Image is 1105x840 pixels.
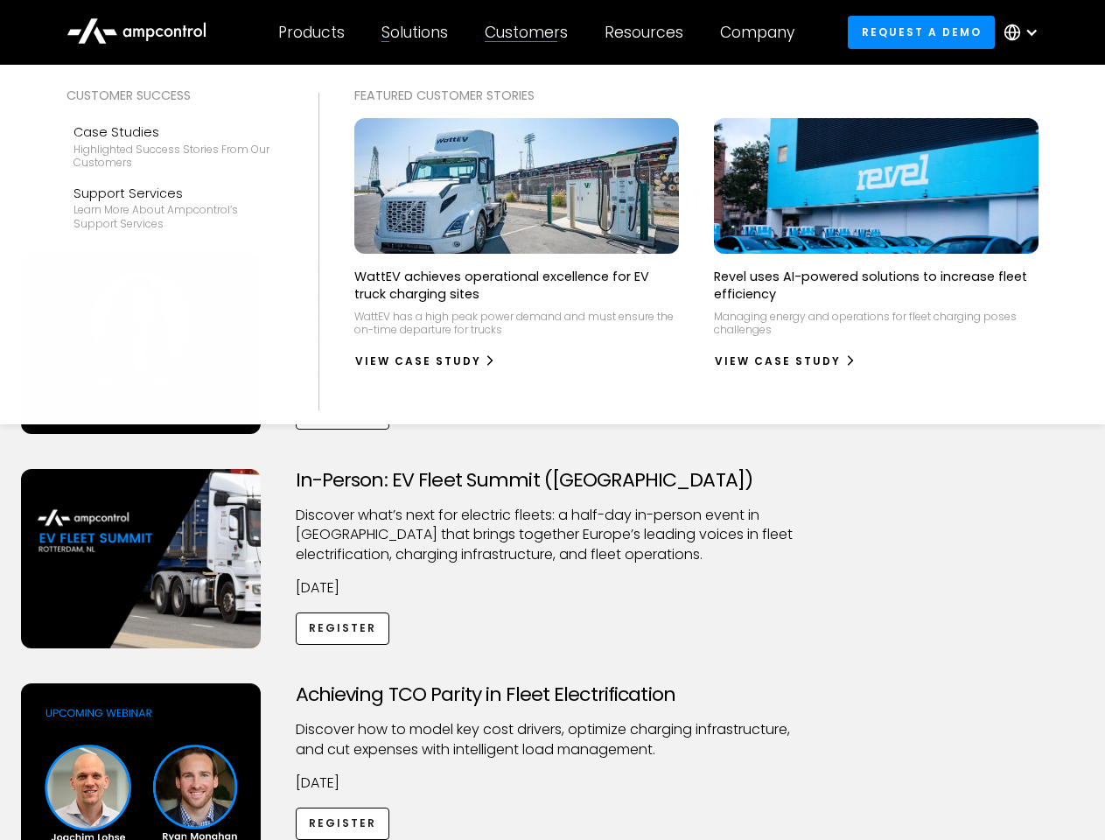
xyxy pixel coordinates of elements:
[73,203,276,230] div: Learn more about Ampcontrol’s support services
[714,268,1039,303] p: Revel uses AI-powered solutions to increase fleet efficiency
[278,23,345,42] div: Products
[354,347,497,375] a: View Case Study
[296,469,810,492] h3: In-Person: EV Fleet Summit ([GEOGRAPHIC_DATA])
[296,578,810,598] p: [DATE]
[296,506,810,564] p: ​Discover what’s next for electric fleets: a half-day in-person event in [GEOGRAPHIC_DATA] that b...
[296,773,810,793] p: [DATE]
[485,23,568,42] div: Customers
[605,23,683,42] div: Resources
[354,86,1039,105] div: Featured Customer Stories
[381,23,448,42] div: Solutions
[720,23,794,42] div: Company
[714,310,1039,337] p: Managing energy and operations for fleet charging poses challenges
[354,268,679,303] p: WattEV achieves operational excellence for EV truck charging sites
[355,353,481,369] div: View Case Study
[714,347,857,375] a: View Case Study
[73,184,276,203] div: Support Services
[296,720,810,759] p: Discover how to model key cost drivers, optimize charging infrastructure, and cut expenses with i...
[354,310,679,337] p: WattEV has a high peak power demand and must ensure the on-time departure for trucks
[73,122,276,142] div: Case Studies
[848,16,995,48] a: Request a demo
[66,115,283,177] a: Case StudiesHighlighted success stories From Our Customers
[296,612,390,645] a: Register
[73,143,276,170] div: Highlighted success stories From Our Customers
[296,808,390,840] a: Register
[66,86,283,105] div: Customer success
[66,177,283,238] a: Support ServicesLearn more about Ampcontrol’s support services
[715,353,841,369] div: View Case Study
[296,683,810,706] h3: Achieving TCO Parity in Fleet Electrification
